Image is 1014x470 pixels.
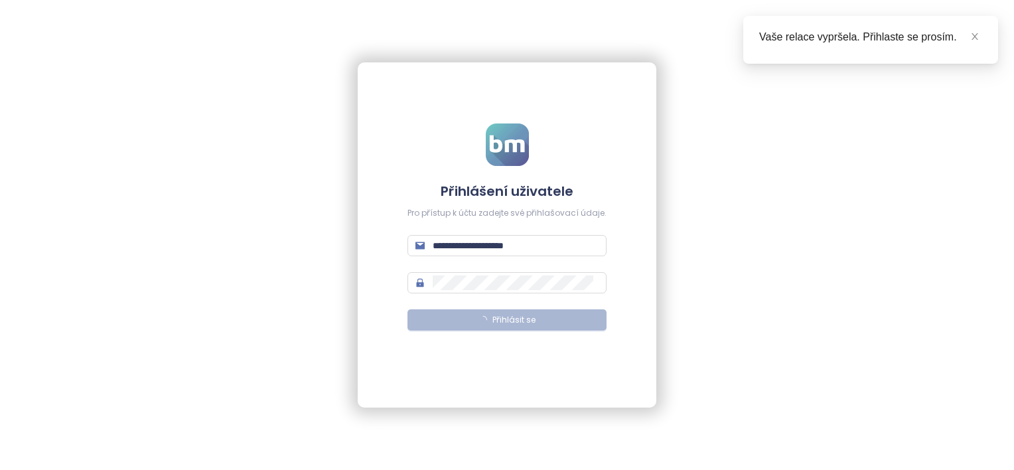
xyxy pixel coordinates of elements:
[407,207,607,220] div: Pro přístup k účtu zadejte své přihlašovací údaje.
[492,314,536,327] span: Přihlásit se
[970,32,979,41] span: close
[759,29,982,45] div: Vaše relace vypršela. Přihlaste se prosím.
[407,309,607,331] button: Přihlásit se
[407,182,607,200] h4: Přihlášení uživatele
[415,278,425,287] span: lock
[486,123,529,166] img: logo
[415,241,425,250] span: mail
[478,315,488,325] span: loading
